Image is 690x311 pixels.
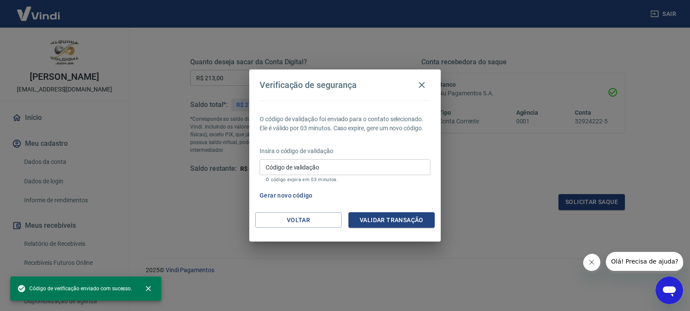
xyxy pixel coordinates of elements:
[583,254,602,273] iframe: Fechar mensagem
[266,177,424,182] p: O código expira em 03 minutos.
[260,80,357,90] h4: Verificação de segurança
[655,276,683,304] iframe: Botão para abrir a janela de mensagens
[606,252,683,273] iframe: Mensagem da empresa
[256,188,316,204] button: Gerar novo código
[17,284,132,293] span: Código de verificação enviado com sucesso.
[255,212,342,228] button: Voltar
[139,279,158,298] button: close
[260,115,430,133] p: O código de validação foi enviado para o contato selecionado. Ele é válido por 03 minutos. Caso e...
[348,212,435,228] button: Validar transação
[260,147,430,156] p: Insira o código de validação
